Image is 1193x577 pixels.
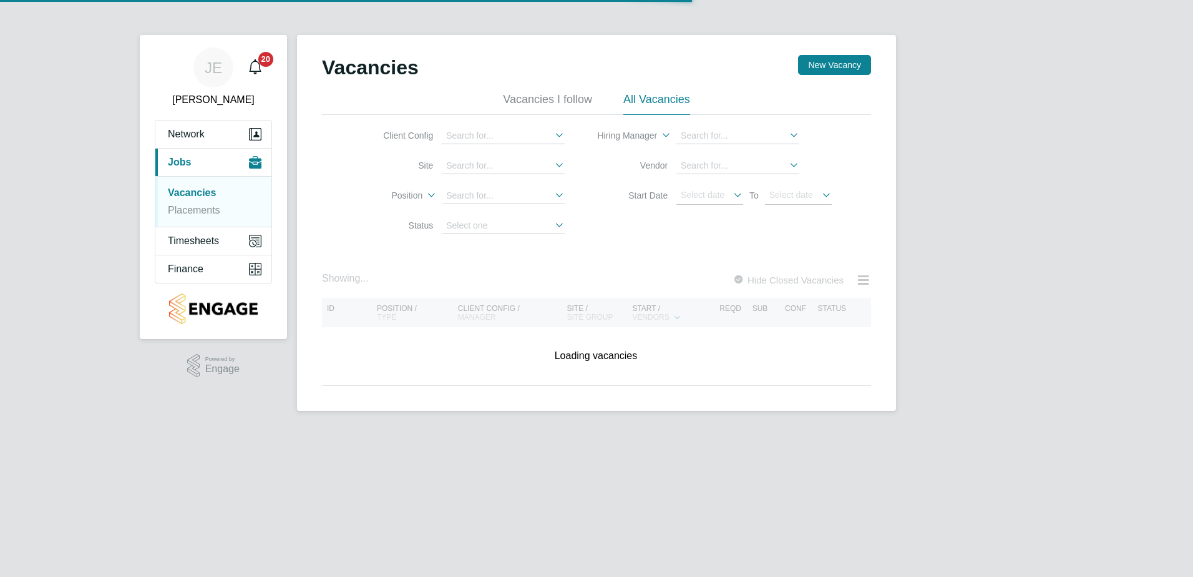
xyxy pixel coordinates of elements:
[746,188,762,203] span: To
[361,130,433,141] label: Client Config
[168,157,191,168] span: Jobs
[585,130,657,142] label: Hiring Manager
[258,52,273,67] span: 20
[676,128,799,144] input: Search for...
[205,59,222,76] span: JE
[169,293,257,324] img: countryside-properties-logo-retina.png
[243,47,268,87] a: 20
[187,354,240,378] a: Powered byEngage
[322,55,419,80] h2: Vacancies
[155,227,271,255] button: Timesheets
[681,190,724,200] span: Select date
[155,255,271,283] button: Finance
[442,158,565,174] input: Search for...
[168,205,220,215] a: Placements
[155,92,272,107] span: James Evans
[360,273,368,284] span: ...
[351,190,422,202] label: Position
[155,121,271,148] button: Network
[361,220,433,231] label: Status
[361,160,433,171] label: Site
[798,55,871,75] button: New Vacancy
[769,190,813,200] span: Select date
[442,218,565,234] input: Select one
[205,354,240,365] span: Powered by
[168,235,219,247] span: Timesheets
[623,92,690,115] li: All Vacancies
[322,272,371,285] div: Showing
[205,364,240,375] span: Engage
[168,129,205,140] span: Network
[503,92,592,115] li: Vacancies I follow
[676,158,799,174] input: Search for...
[596,160,668,171] label: Vendor
[596,190,668,201] label: Start Date
[155,149,271,176] button: Jobs
[168,187,216,198] a: Vacancies
[168,264,203,275] span: Finance
[155,176,271,227] div: Jobs
[155,293,272,324] a: Go to home page
[442,188,565,204] input: Search for...
[442,128,565,144] input: Search for...
[140,35,287,339] nav: Main navigation
[155,47,272,107] a: JE[PERSON_NAME]
[733,275,844,285] label: Hide Closed Vacancies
